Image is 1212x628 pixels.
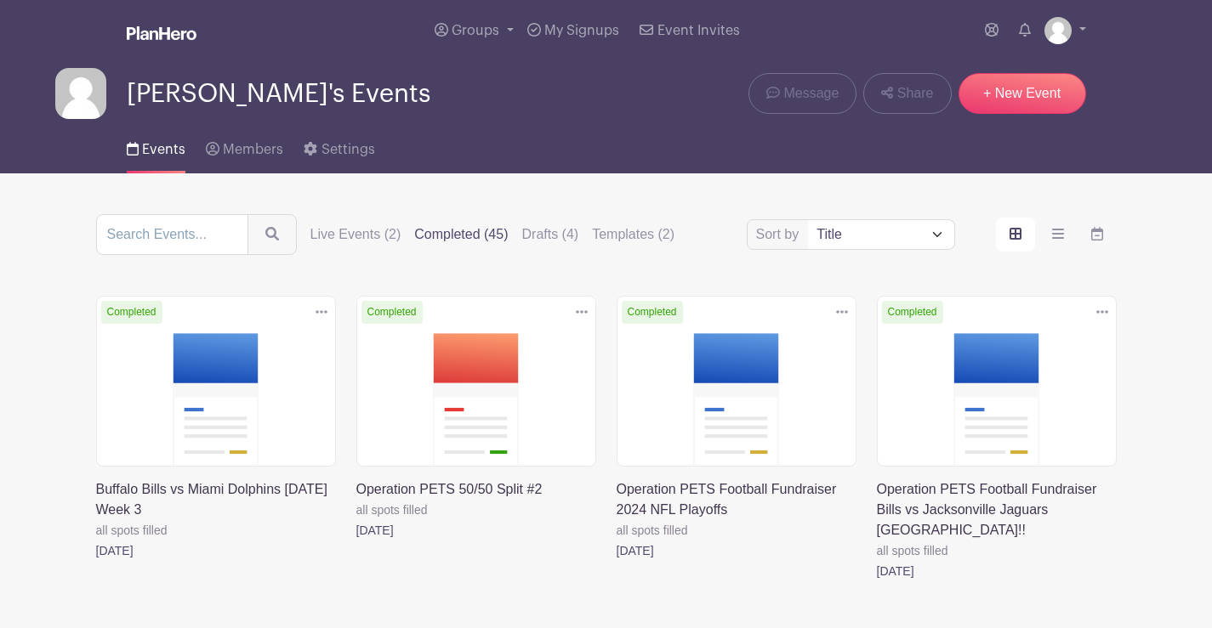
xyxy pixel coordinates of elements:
[55,68,106,119] img: default-ce2991bfa6775e67f084385cd625a349d9dcbb7a52a09fb2fda1e96e2d18dcdb.png
[592,224,674,245] label: Templates (2)
[206,119,283,173] a: Members
[522,224,579,245] label: Drafts (4)
[304,119,374,173] a: Settings
[783,83,839,104] span: Message
[863,73,951,114] a: Share
[142,143,185,156] span: Events
[1044,17,1072,44] img: default-ce2991bfa6775e67f084385cd625a349d9dcbb7a52a09fb2fda1e96e2d18dcdb.png
[96,214,248,255] input: Search Events...
[452,24,499,37] span: Groups
[310,224,401,245] label: Live Events (2)
[127,26,196,40] img: logo_white-6c42ec7e38ccf1d336a20a19083b03d10ae64f83f12c07503d8b9e83406b4c7d.svg
[748,73,856,114] a: Message
[897,83,934,104] span: Share
[544,24,619,37] span: My Signups
[127,80,430,108] span: [PERSON_NAME]'s Events
[996,218,1117,252] div: order and view
[127,119,185,173] a: Events
[959,73,1086,114] a: + New Event
[414,224,508,245] label: Completed (45)
[657,24,740,37] span: Event Invites
[310,224,675,245] div: filters
[321,143,375,156] span: Settings
[223,143,283,156] span: Members
[756,224,805,245] label: Sort by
